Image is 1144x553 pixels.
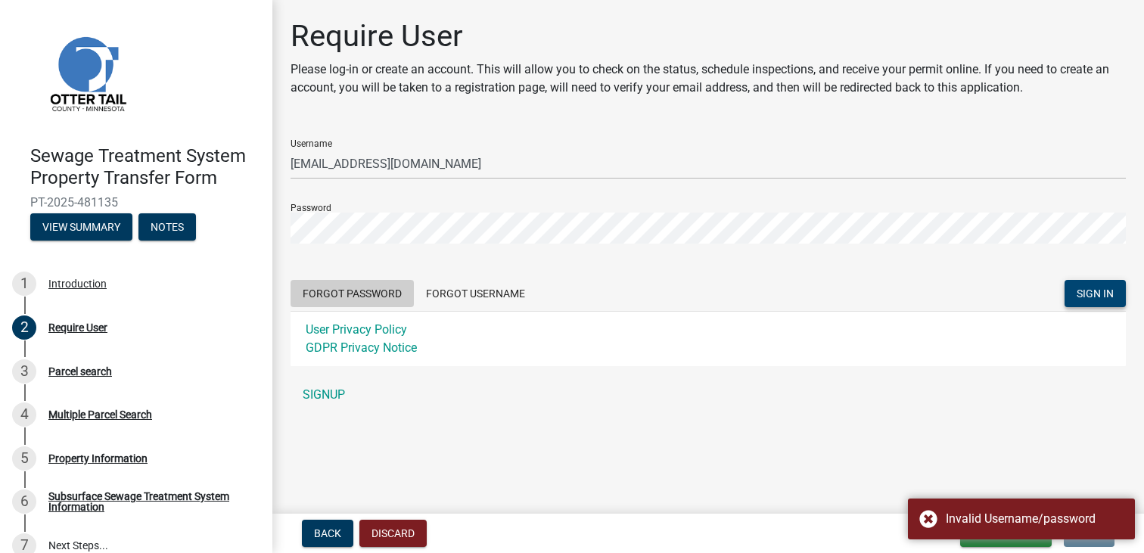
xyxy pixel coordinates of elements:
div: 1 [12,272,36,296]
button: View Summary [30,213,132,241]
div: Require User [48,322,107,333]
button: Notes [138,213,196,241]
div: Parcel search [48,366,112,377]
div: Property Information [48,453,148,464]
button: SIGN IN [1065,280,1126,307]
div: Subsurface Sewage Treatment System Information [48,491,248,512]
wm-modal-confirm: Notes [138,222,196,234]
div: Multiple Parcel Search [48,409,152,420]
button: Forgot Username [414,280,537,307]
p: Please log-in or create an account. This will allow you to check on the status, schedule inspecti... [291,61,1126,97]
span: SIGN IN [1077,287,1114,300]
span: Back [314,527,341,539]
div: Introduction [48,278,107,289]
h4: Sewage Treatment System Property Transfer Form [30,145,260,189]
h1: Require User [291,18,1126,54]
div: 5 [12,446,36,471]
a: SIGNUP [291,380,1126,410]
div: 3 [12,359,36,384]
button: Back [302,520,353,547]
div: 4 [12,402,36,427]
div: 6 [12,489,36,514]
a: GDPR Privacy Notice [306,340,417,355]
a: User Privacy Policy [306,322,407,337]
button: Forgot Password [291,280,414,307]
img: Otter Tail County, Minnesota [30,16,144,129]
div: Invalid Username/password [946,510,1124,528]
div: 2 [12,315,36,340]
wm-modal-confirm: Summary [30,222,132,234]
button: Discard [359,520,427,547]
span: PT-2025-481135 [30,195,242,210]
